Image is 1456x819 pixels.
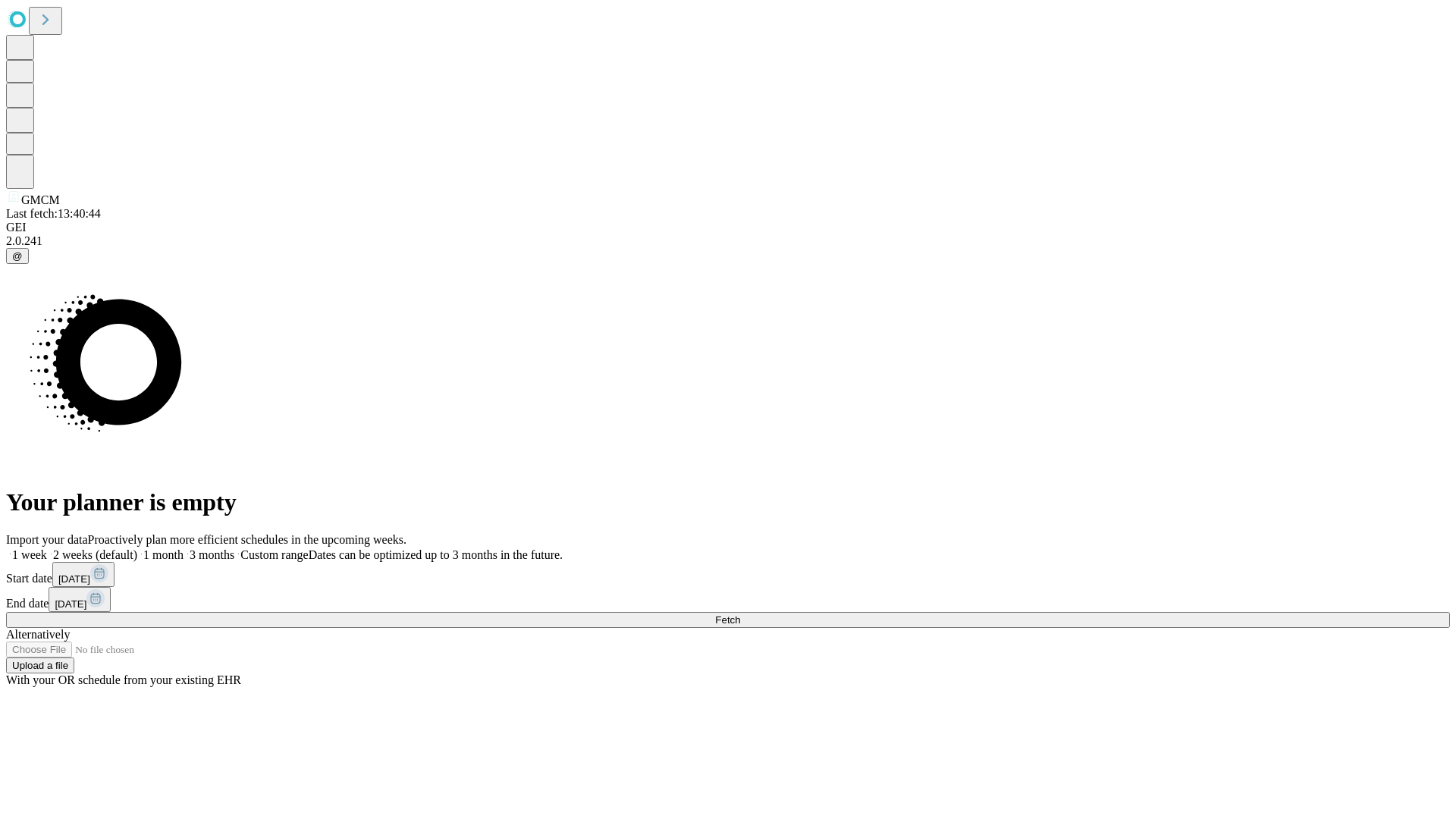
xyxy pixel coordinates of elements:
[6,533,88,546] span: Import your data
[21,193,60,206] span: GMCM
[715,614,740,626] span: Fetch
[53,548,137,561] span: 2 weeks (default)
[49,587,111,612] button: [DATE]
[12,548,47,561] span: 1 week
[6,587,1450,612] div: End date
[12,250,23,262] span: @
[58,573,90,585] span: [DATE]
[190,548,234,561] span: 3 months
[6,562,1450,587] div: Start date
[6,488,1450,516] h1: Your planner is empty
[240,548,308,561] span: Custom range
[6,612,1450,628] button: Fetch
[55,598,86,610] span: [DATE]
[309,548,563,561] span: Dates can be optimized up to 3 months in the future.
[6,221,1450,234] div: GEI
[6,657,74,673] button: Upload a file
[6,234,1450,248] div: 2.0.241
[52,562,115,587] button: [DATE]
[6,673,241,686] span: With your OR schedule from your existing EHR
[6,628,70,641] span: Alternatively
[6,248,29,264] button: @
[88,533,406,546] span: Proactively plan more efficient schedules in the upcoming weeks.
[6,207,101,220] span: Last fetch: 13:40:44
[143,548,184,561] span: 1 month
